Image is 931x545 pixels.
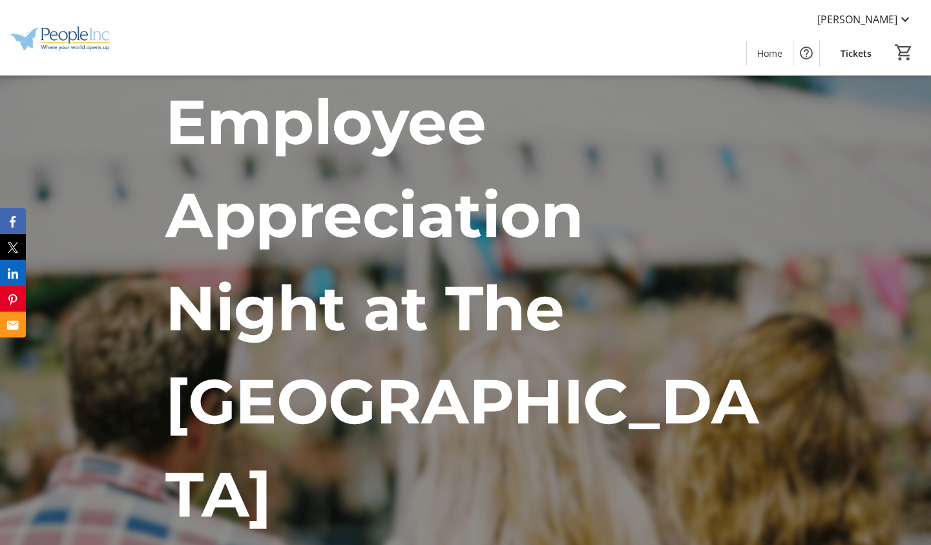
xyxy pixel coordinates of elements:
button: Help [793,40,819,66]
img: People Inc.'s Logo [8,5,123,70]
span: [PERSON_NAME] [817,12,897,27]
button: [PERSON_NAME] [807,9,923,30]
span: Tickets [841,47,872,60]
a: Tickets [830,41,882,65]
span: Employee Appreciation Night at The [GEOGRAPHIC_DATA] [165,84,758,532]
span: Home [757,47,782,60]
a: Home [747,41,793,65]
button: Cart [892,41,915,64]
